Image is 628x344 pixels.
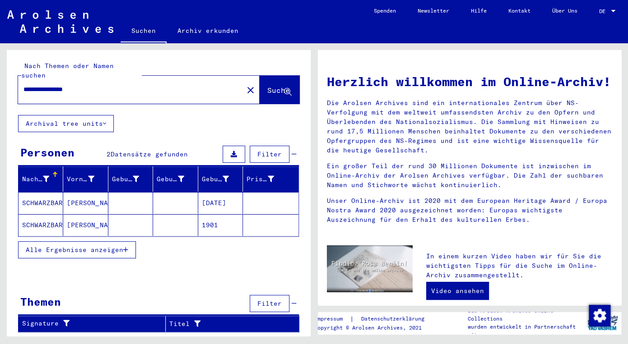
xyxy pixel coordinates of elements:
span: 2 [107,150,111,158]
div: Themen [20,294,61,310]
p: Die Arolsen Archives sind ein internationales Zentrum über NS-Verfolgung mit dem weltweit umfasse... [327,98,613,155]
p: wurden entwickelt in Partnerschaft mit [468,323,583,339]
span: Alle Ergebnisse anzeigen [26,246,123,254]
mat-cell: SCHWARZBART [19,192,63,214]
div: Signature [22,319,154,328]
a: Video ansehen [426,282,489,300]
p: In einem kurzen Video haben wir für Sie die wichtigsten Tipps für die Suche im Online-Archiv zusa... [426,252,612,280]
img: yv_logo.png [586,312,619,334]
div: Vorname [67,174,94,184]
mat-header-cell: Geburtsname [108,166,153,192]
p: Unser Online-Archiv ist 2020 mit dem European Heritage Award / Europa Nostra Award 2020 ausgezeic... [327,196,613,225]
div: Geburtsname [112,174,139,184]
p: Die Arolsen Archives Online-Collections [468,307,583,323]
mat-header-cell: Geburt‏ [153,166,198,192]
img: video.jpg [327,245,413,292]
div: Signature [22,316,165,331]
div: Nachname [22,174,49,184]
img: Arolsen_neg.svg [7,10,113,33]
mat-cell: SCHWARZBART [19,214,63,236]
mat-icon: close [245,85,256,96]
a: Archiv erkunden [167,20,249,41]
img: Zustimmung ändern [589,305,610,326]
button: Alle Ergebnisse anzeigen [18,241,136,258]
a: Suchen [121,20,167,43]
div: Geburtsdatum [202,172,242,186]
mat-cell: 1901 [198,214,243,236]
button: Clear [242,81,260,99]
button: Filter [250,295,289,312]
div: Geburtsname [112,172,153,186]
button: Filter [250,146,289,163]
button: Suche [260,76,299,104]
div: Prisoner # [247,172,287,186]
mat-header-cell: Prisoner # [243,166,298,192]
h1: Herzlich willkommen im Online-Archiv! [327,72,613,91]
span: DE [599,8,609,14]
a: Impressum [314,314,349,324]
p: Copyright © Arolsen Archives, 2021 [314,324,435,332]
button: Archival tree units [18,115,114,132]
span: Suche [267,86,290,95]
div: Prisoner # [247,174,274,184]
mat-header-cell: Geburtsdatum [198,166,243,192]
span: Filter [257,299,282,307]
mat-header-cell: Vorname [63,166,108,192]
span: Datensätze gefunden [111,150,188,158]
div: Geburt‏ [157,172,197,186]
mat-cell: [PERSON_NAME] [63,192,108,214]
span: Filter [257,150,282,158]
p: Ein großer Teil der rund 30 Millionen Dokumente ist inzwischen im Online-Archiv der Arolsen Archi... [327,161,613,190]
mat-label: Nach Themen oder Namen suchen [21,62,114,79]
div: Vorname [67,172,107,186]
a: Datenschutzerklärung [354,314,435,324]
div: Geburt‏ [157,174,184,184]
div: Personen [20,144,74,161]
div: | [314,314,435,324]
div: Titel [169,319,277,329]
mat-cell: [PERSON_NAME] [63,214,108,236]
mat-header-cell: Nachname [19,166,63,192]
div: Geburtsdatum [202,174,229,184]
mat-cell: [DATE] [198,192,243,214]
div: Nachname [22,172,63,186]
div: Titel [169,316,288,331]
